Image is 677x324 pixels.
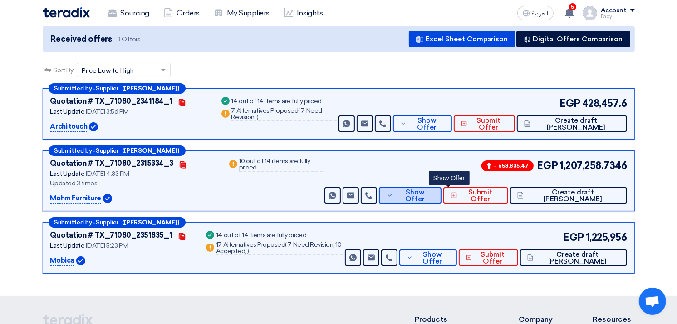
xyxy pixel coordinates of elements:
[533,117,620,131] span: Create draft [PERSON_NAME]
[510,187,627,204] button: Create draft [PERSON_NAME]
[277,3,330,23] a: Insights
[520,249,627,266] button: Create draft [PERSON_NAME]
[86,170,129,178] span: [DATE] 4:33 PM
[586,230,627,245] span: 1,225,956
[239,158,323,172] div: 10 out of 14 items are fully priced
[54,148,93,154] span: Submitted by
[285,241,287,249] span: (
[415,251,450,265] span: Show Offer
[216,241,341,255] span: 10 Accepted,
[51,33,112,45] span: Received offers
[50,242,85,249] span: Last Update
[379,187,442,204] button: Show Offer
[207,3,277,23] a: My Suppliers
[231,98,322,105] div: 14 out of 14 items are fully priced
[563,230,584,245] span: EGP
[536,251,620,265] span: Create draft [PERSON_NAME]
[123,85,180,91] b: ([PERSON_NAME])
[157,3,207,23] a: Orders
[123,219,180,225] b: ([PERSON_NAME])
[50,158,173,169] div: Quotation # TX_71080_2315334_3
[86,242,128,249] span: [DATE] 5:23 PM
[54,219,93,225] span: Submitted by
[117,35,140,44] span: 3 Offers
[50,179,216,188] div: Updated 3 times
[474,251,511,265] span: Submit Offer
[103,194,112,203] img: Verified Account
[517,115,627,132] button: Create draft [PERSON_NAME]
[123,148,180,154] b: ([PERSON_NAME])
[50,96,172,107] div: Quotation # TX_71080_2341184_1
[470,117,508,131] span: Submit Offer
[231,107,322,121] span: 7 Need Revision,
[393,115,452,132] button: Show Offer
[459,249,518,266] button: Submit Offer
[96,85,119,91] span: Supplier
[454,115,515,132] button: Submit Offer
[54,65,74,75] span: Sort By
[50,193,101,204] p: Mohm Furniture
[517,6,554,20] button: العربية
[537,158,558,173] span: EGP
[601,7,627,15] div: Account
[559,158,627,173] span: 1,207,258.7346
[559,96,580,111] span: EGP
[96,148,119,154] span: Supplier
[231,108,337,121] div: 7 Alternatives Proposed
[409,117,445,131] span: Show Offer
[582,96,627,111] span: 428,457.6
[257,113,259,121] span: )
[50,170,85,178] span: Last Update
[96,219,119,225] span: Supplier
[82,66,134,75] span: Price Low to High
[532,10,548,17] span: العربية
[601,14,635,19] div: Fady
[299,107,300,115] span: (
[409,31,515,47] button: Excel Sheet Comparison
[50,108,85,115] span: Last Update
[288,241,334,249] span: 7 Need Revision,
[516,31,630,47] button: Digital Offers Comparison
[216,242,343,255] div: 17 Alternatives Proposed
[49,83,186,94] div: –
[247,247,249,255] span: )
[54,85,93,91] span: Submitted by
[399,249,457,266] button: Show Offer
[396,189,434,203] span: Show Offer
[526,189,619,203] span: Create draft [PERSON_NAME]
[460,189,501,203] span: Submit Offer
[443,187,508,204] button: Submit Offer
[86,108,129,115] span: [DATE] 3:56 PM
[50,230,172,241] div: Quotation # TX_71080_2351835_1
[89,122,98,131] img: Verified Account
[50,121,88,132] p: Archi touch
[481,160,534,171] span: + 653,835.47
[639,288,666,315] div: Open chat
[49,217,186,228] div: –
[49,145,186,156] div: –
[569,3,576,10] span: 5
[429,171,470,185] div: Show Offer
[43,7,90,18] img: Teradix logo
[583,6,597,20] img: profile_test.png
[76,256,85,265] img: Verified Account
[50,255,74,266] p: Mobica
[216,232,306,239] div: 14 out of 14 items are fully priced
[101,3,157,23] a: Sourcing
